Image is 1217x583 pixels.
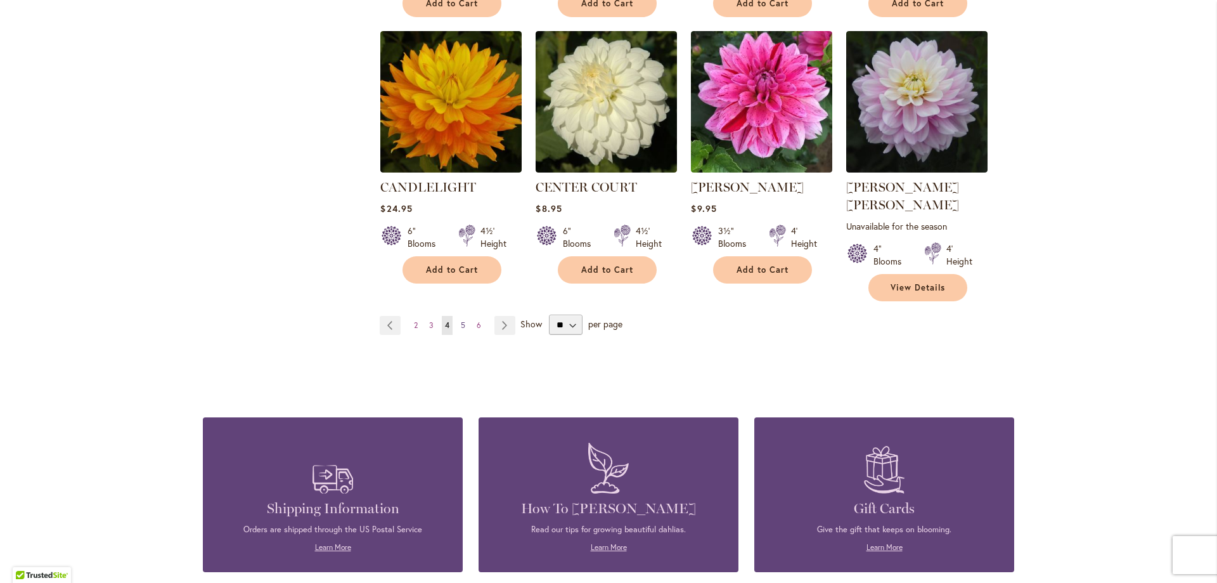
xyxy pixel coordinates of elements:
span: 5 [461,320,465,330]
button: Add to Cart [558,256,657,284]
a: CANDLELIGHT [380,180,476,195]
a: Learn More [315,542,351,552]
h4: How To [PERSON_NAME] [498,500,719,518]
span: Add to Cart [581,265,633,275]
div: 6" Blooms [408,225,443,250]
a: 2 [411,316,421,335]
a: [PERSON_NAME] [PERSON_NAME] [846,180,959,213]
span: Show [520,318,542,330]
span: Add to Cart [737,265,789,275]
span: $9.95 [691,202,716,214]
img: Charlotte Mae [846,31,988,173]
button: Add to Cart [713,256,812,284]
span: 3 [429,320,434,330]
span: Add to Cart [426,265,478,275]
a: 3 [426,316,437,335]
img: CANDLELIGHT [380,31,522,173]
img: CENTER COURT [536,31,677,173]
div: 4' Height [946,242,972,268]
div: 6" Blooms [563,225,598,250]
p: Unavailable for the season [846,220,988,232]
div: 4' Height [791,225,817,250]
a: 6 [473,316,484,335]
a: View Details [868,274,967,301]
div: 4½' Height [636,225,662,250]
a: [PERSON_NAME] [691,180,804,195]
a: CENTER COURT [536,163,677,175]
div: 4½' Height [480,225,506,250]
h4: Shipping Information [222,500,444,518]
a: Learn More [591,542,627,552]
img: CHA CHING [691,31,832,173]
a: Charlotte Mae [846,163,988,175]
div: 3½" Blooms [718,225,754,250]
iframe: Launch Accessibility Center [10,538,45,573]
span: 2 [414,320,418,330]
p: Give the gift that keeps on blooming. [773,524,995,535]
span: View Details [891,282,945,293]
a: CHA CHING [691,163,832,175]
div: 4" Blooms [873,242,909,268]
button: Add to Cart [402,256,501,284]
a: 5 [458,316,468,335]
h4: Gift Cards [773,500,995,518]
p: Read our tips for growing beautiful dahlias. [498,524,719,535]
span: 6 [477,320,481,330]
p: Orders are shipped through the US Postal Service [222,524,444,535]
a: CANDLELIGHT [380,163,522,175]
span: $8.95 [536,202,562,214]
a: CENTER COURT [536,180,637,195]
span: per page [588,318,622,330]
span: $24.95 [380,202,412,214]
a: Learn More [866,542,903,552]
span: 4 [445,320,449,330]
